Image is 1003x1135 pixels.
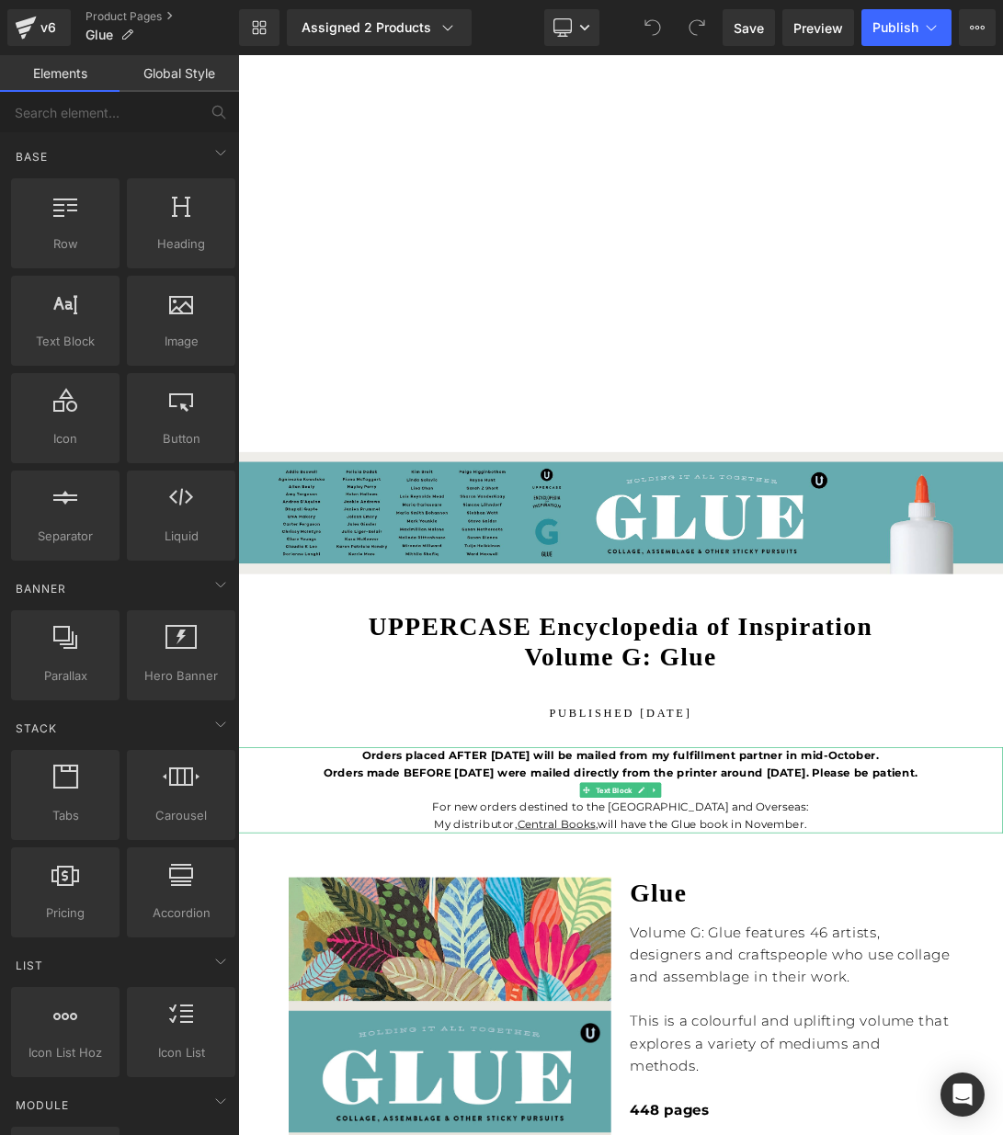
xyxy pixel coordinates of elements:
[239,9,279,46] a: New Library
[634,9,671,46] button: Undo
[406,1109,520,1128] a: Central Books
[406,1109,523,1128] u: ,
[14,1096,71,1114] span: Module
[861,9,952,46] button: Publish
[132,527,230,546] span: Liquid
[678,9,715,46] button: Redo
[17,332,114,351] span: Text Block
[189,811,922,896] span: UPPERCASE Encyclopedia of Inspiration Volume G: Glue
[124,1009,987,1052] strong: Orders placed AFTER [DATE] will be mailed from my fulfillment partner in mid-October. Orders made...
[85,28,113,42] span: Glue
[872,20,918,35] span: Publish
[17,666,114,686] span: Parallax
[132,234,230,254] span: Heading
[14,148,50,165] span: Base
[132,806,230,825] span: Carousel
[132,1043,230,1062] span: Icon List
[17,1043,114,1062] span: Icon List Hoz
[132,332,230,351] span: Image
[940,1073,985,1117] div: Open Intercom Messenger
[132,429,230,448] span: Button
[17,806,114,825] span: Tabs
[959,9,996,46] button: More
[132,903,230,923] span: Accordion
[516,1058,576,1080] span: Text Block
[17,234,114,254] span: Row
[85,9,239,24] a: Product Pages
[597,1058,616,1080] a: Expand / Collapse
[14,720,59,737] span: Stack
[782,9,854,46] a: Preview
[37,16,60,40] div: v6
[14,957,45,974] span: List
[734,18,764,38] span: Save
[14,580,68,597] span: Banner
[7,9,71,46] a: v6
[132,666,230,686] span: Hero Banner
[17,527,114,546] span: Separator
[302,18,457,37] div: Assigned 2 Products
[120,55,239,92] a: Global Style
[17,903,114,923] span: Pricing
[793,18,843,38] span: Preview
[17,429,114,448] span: Icon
